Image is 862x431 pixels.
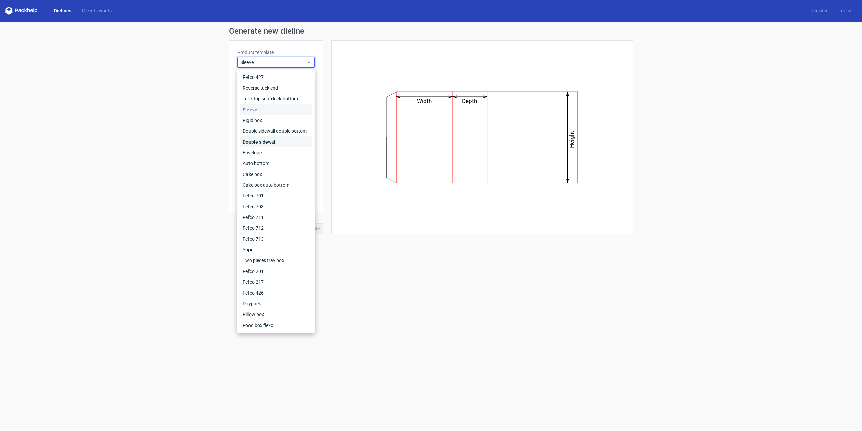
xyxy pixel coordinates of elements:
div: Double sidewall double bottom [240,126,312,136]
div: Rigid box [240,115,312,126]
div: Cake box [240,169,312,180]
div: Auto bottom [240,158,312,169]
div: Fefco 201 [240,266,312,277]
div: Fefco 711 [240,212,312,223]
div: Two pieces tray box [240,255,312,266]
div: Envelope [240,147,312,158]
div: Fefco 427 [240,72,312,83]
div: Reverse tuck end [240,83,312,93]
div: Yope [240,244,312,255]
h1: Generate new dieline [229,27,633,35]
div: Fefco 217 [240,277,312,287]
div: Food box flexo [240,320,312,331]
div: Tuck top snap lock bottom [240,93,312,104]
div: Pillow box [240,309,312,320]
a: Log in [833,7,857,14]
div: Double sidewall [240,136,312,147]
span: Sleeve [240,59,307,66]
label: Product template [237,49,315,56]
text: Height [569,131,575,148]
div: Fefco 701 [240,190,312,201]
a: Dielines [48,7,77,14]
div: Sleeve [240,104,312,115]
a: Diecut layouts [77,7,117,14]
text: Width [417,98,432,104]
div: Fefco 703 [240,201,312,212]
div: Doypack [240,298,312,309]
div: Fefco 426 [240,287,312,298]
div: Fefco 713 [240,234,312,244]
text: Depth [462,98,477,104]
div: Fefco 712 [240,223,312,234]
div: Cake box auto bottom [240,180,312,190]
a: Register [805,7,833,14]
